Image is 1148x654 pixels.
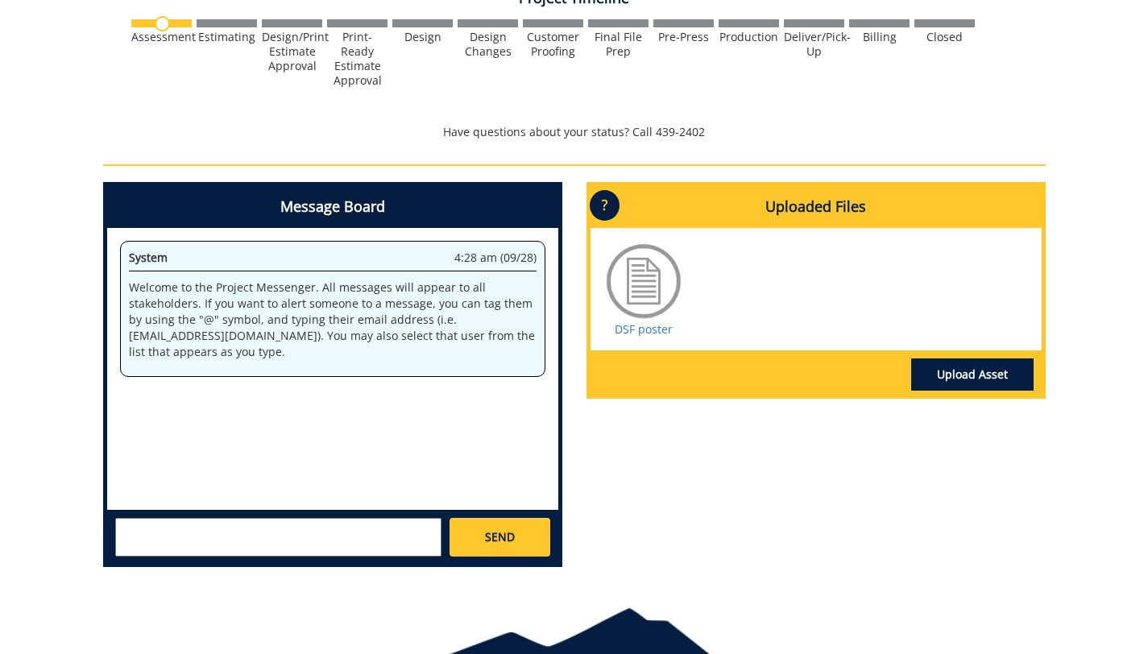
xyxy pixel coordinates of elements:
[115,518,441,557] textarea: messageToSend
[591,186,1042,228] h4: Uploaded Files
[590,190,620,221] p: ?
[458,30,518,59] div: Design Changes
[129,279,537,360] p: Welcome to the Project Messenger. All messages will appear to all stakeholders. If you want to al...
[327,30,388,88] div: Print-Ready Estimate Approval
[485,529,515,545] span: SEND
[849,30,910,44] div: Billing
[454,250,537,266] span: 4:28 am (09/28)
[107,186,558,228] h4: Message Board
[450,518,549,557] a: SEND
[392,30,453,44] div: Design
[129,250,168,265] span: System
[155,16,170,31] img: no
[784,30,844,59] div: Deliver/Pick-Up
[719,30,779,44] div: Production
[588,30,649,59] div: Final File Prep
[615,321,673,337] a: DSF poster
[131,30,192,44] div: Assessment
[653,30,714,44] div: Pre-Press
[914,30,975,44] div: Closed
[911,358,1034,391] a: Upload Asset
[523,30,583,59] div: Customer Proofing
[262,30,322,73] div: Design/Print Estimate Approval
[103,124,1046,140] p: Have questions about your status? Call 439-2402
[197,30,257,44] div: Estimating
